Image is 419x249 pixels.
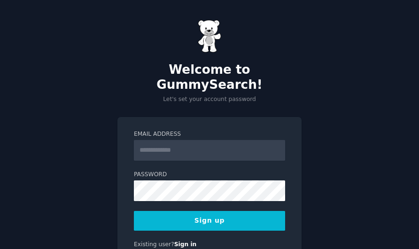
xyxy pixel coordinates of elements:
img: Gummy Bear [198,20,221,53]
span: Existing user? [134,241,174,248]
button: Sign up [134,211,285,231]
a: Sign in [174,241,197,248]
label: Email Address [134,130,285,139]
p: Let's set your account password [117,95,302,104]
h2: Welcome to GummySearch! [117,62,302,92]
label: Password [134,171,285,179]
